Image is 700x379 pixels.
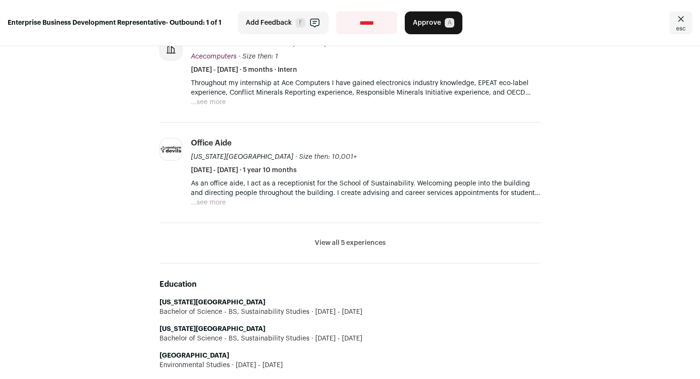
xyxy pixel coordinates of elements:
[191,165,297,175] span: [DATE] - [DATE] · 1 year 10 months
[191,97,226,107] button: ...see more
[310,334,362,343] span: [DATE] - [DATE]
[295,154,357,160] span: · Size then: 10,001+
[160,279,540,290] h2: Education
[191,154,293,160] span: [US_STATE][GEOGRAPHIC_DATA]
[191,78,540,97] p: Throughout my internship at Ace Computers I have gained electronics industry knowledge, EPEAT eco...
[238,11,329,34] button: Add Feedback F
[160,360,540,370] div: Environmental Studies
[160,334,540,343] div: Bachelor of Science - BS, Sustainability Studies
[191,198,226,207] button: ...see more
[191,138,231,148] div: Office Aide
[246,18,292,28] span: Add Feedback
[310,307,362,317] span: [DATE] - [DATE]
[230,360,283,370] span: [DATE] - [DATE]
[160,38,182,60] img: company-logo-placeholder-414d4e2ec0e2ddebbe968bf319fdfe5acfe0c9b87f798d344e800bc9a89632a0.png
[315,238,386,248] button: View all 5 experiences
[445,18,454,28] span: A
[239,53,278,60] span: · Size then: 1
[191,65,297,75] span: [DATE] - [DATE] · 5 months · Intern
[160,307,540,317] div: Bachelor of Science - BS, Sustainability Studies
[405,11,462,34] button: Approve A
[160,299,265,306] strong: [US_STATE][GEOGRAPHIC_DATA]
[676,25,686,32] span: esc
[160,145,182,154] img: cadbad9bebf0bbc10fa149b909938afe1e063e005f3fdf3cc55f2318994b4b10.jpg
[191,53,237,60] span: Acecomputers
[160,352,229,359] strong: [GEOGRAPHIC_DATA]
[670,11,692,34] a: Close
[191,179,540,198] p: As an office aide, I act as a receptionist for the School of Sustainability. Welcoming people int...
[413,18,441,28] span: Approve
[8,18,221,28] strong: Enterprise Business Development Representative- Outbound: 1 of 1
[296,18,305,28] span: F
[160,326,265,332] strong: [US_STATE][GEOGRAPHIC_DATA]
